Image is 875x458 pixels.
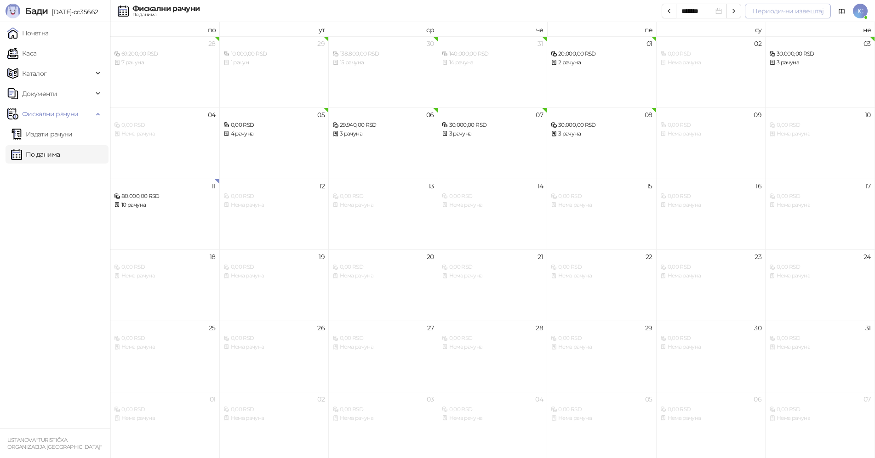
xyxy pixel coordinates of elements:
div: Нема рачуна [769,343,871,351]
td: 2025-08-29 [547,321,657,392]
td: 2025-07-30 [329,36,438,107]
div: 01 [210,396,216,402]
td: 2025-08-17 [766,179,875,250]
div: 0,00 RSD [769,192,871,201]
div: 3 рачуна [442,130,543,138]
span: Документи [22,85,57,103]
div: 23 [755,254,761,260]
td: 2025-08-01 [547,36,657,107]
th: ут [220,22,329,36]
div: 20.000,00 RSD [551,50,652,58]
a: Каса [7,44,36,62]
div: 0,00 RSD [332,263,434,271]
div: 0,00 RSD [769,263,871,271]
div: 05 [645,396,652,402]
div: 0,00 RSD [223,263,325,271]
div: 7 рачуна [114,58,216,67]
td: 2025-08-11 [110,179,220,250]
div: Нема рачуна [332,343,434,351]
td: 2025-08-20 [329,249,438,321]
div: 17 [865,183,871,189]
div: 0,00 RSD [551,334,652,343]
div: 30.000,00 RSD [551,121,652,130]
div: 138.800,00 RSD [332,50,434,58]
div: 03 [427,396,434,402]
td: 2025-08-15 [547,179,657,250]
td: 2025-08-14 [438,179,548,250]
div: 31 [865,325,871,331]
td: 2025-08-21 [438,249,548,321]
div: 0,00 RSD [551,192,652,201]
td: 2025-08-28 [438,321,548,392]
td: 2025-08-06 [329,107,438,179]
td: 2025-07-29 [220,36,329,107]
div: 07 [864,396,871,402]
div: 16 [755,183,761,189]
div: 0,00 RSD [442,192,543,201]
div: 0,00 RSD [442,334,543,343]
button: Периодични извештај [745,4,831,18]
a: По данима [11,145,60,164]
div: Нема рачуна [223,271,325,280]
td: 2025-08-30 [657,321,766,392]
div: Нема рачуна [114,271,216,280]
span: Бади [25,6,48,17]
td: 2025-08-08 [547,107,657,179]
div: 10.000,00 RSD [223,50,325,58]
td: 2025-08-12 [220,179,329,250]
span: IC [853,4,868,18]
div: 0,00 RSD [660,192,762,201]
div: 30.000,00 RSD [769,50,871,58]
div: Нема рачуна [332,201,434,209]
div: 0,00 RSD [442,405,543,414]
div: 21 [538,254,543,260]
div: 0,00 RSD [114,405,216,414]
div: 15 [647,183,652,189]
td: 2025-07-28 [110,36,220,107]
div: 0,00 RSD [114,334,216,343]
div: 3 рачуна [332,130,434,138]
td: 2025-08-10 [766,107,875,179]
div: 08 [645,112,652,118]
div: По данима [132,12,200,17]
div: 0,00 RSD [332,334,434,343]
a: Почетна [7,24,49,42]
div: 25 [209,325,216,331]
div: 01 [646,40,652,47]
td: 2025-08-13 [329,179,438,250]
div: Нема рачуна [769,130,871,138]
div: 3 рачуна [769,58,871,67]
td: 2025-08-24 [766,249,875,321]
div: 0,00 RSD [660,121,762,130]
div: 31 [538,40,543,47]
div: 27 [427,325,434,331]
td: 2025-08-25 [110,321,220,392]
div: Нема рачуна [769,414,871,423]
div: 29 [645,325,652,331]
div: 0,00 RSD [769,334,871,343]
div: Нема рачуна [769,271,871,280]
div: 28 [208,40,216,47]
a: Издати рачуни [11,125,73,143]
div: Нема рачуна [223,414,325,423]
div: 0,00 RSD [769,405,871,414]
div: 0,00 RSD [660,263,762,271]
div: 02 [317,396,325,402]
th: не [766,22,875,36]
div: 80.000,00 RSD [114,192,216,201]
th: по [110,22,220,36]
td: 2025-08-23 [657,249,766,321]
td: 2025-08-04 [110,107,220,179]
div: Нема рачуна [660,201,762,209]
small: USTANOVA "TURISTIČKA ORGANIZACIJA [GEOGRAPHIC_DATA]" [7,437,102,450]
td: 2025-08-19 [220,249,329,321]
div: Нема рачуна [442,414,543,423]
div: 11 [212,183,216,189]
div: 14 [537,183,543,189]
div: Нема рачуна [114,414,216,423]
span: [DATE]-cc35662 [48,8,98,16]
div: 29 [317,40,325,47]
div: 10 рачуна [114,201,216,209]
div: 0,00 RSD [442,263,543,271]
td: 2025-08-02 [657,36,766,107]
